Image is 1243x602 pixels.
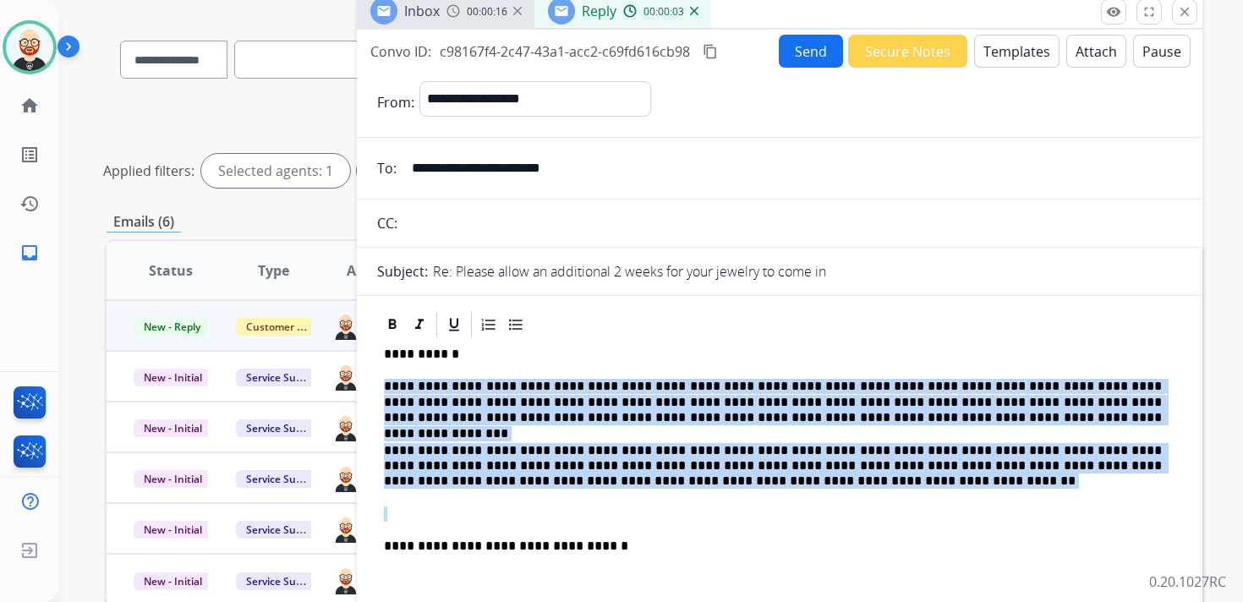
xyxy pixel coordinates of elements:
[332,413,359,441] img: agent-avatar
[377,261,428,282] p: Subject:
[582,2,616,20] span: Reply
[467,5,507,19] span: 00:00:16
[974,35,1060,68] button: Templates
[1106,4,1121,19] mat-icon: remove_red_eye
[201,154,350,188] div: Selected agents: 1
[236,419,332,437] span: Service Support
[103,161,194,181] p: Applied filters:
[332,463,359,492] img: agent-avatar
[19,194,40,214] mat-icon: history
[347,260,406,281] span: Assignee
[848,35,967,68] button: Secure Notes
[1142,4,1157,19] mat-icon: fullscreen
[441,312,467,337] div: Underline
[703,44,718,59] mat-icon: content_copy
[107,211,181,233] p: Emails (6)
[1149,572,1226,592] p: 0.20.1027RC
[19,145,40,165] mat-icon: list_alt
[19,96,40,116] mat-icon: home
[258,260,289,281] span: Type
[503,312,528,337] div: Bullet List
[779,35,843,68] button: Send
[433,261,826,282] p: Re: Please allow an additional 2 weeks for your jewelry to come in
[149,260,193,281] span: Status
[370,41,431,62] p: Convo ID:
[1177,4,1192,19] mat-icon: close
[134,521,212,539] span: New - Initial
[440,42,690,61] span: c98167f4-2c47-43a1-acc2-c69fd616cb98
[377,158,397,178] p: To:
[377,213,397,233] p: CC:
[332,362,359,391] img: agent-avatar
[236,572,332,590] span: Service Support
[377,92,414,112] p: From:
[1066,35,1126,68] button: Attach
[134,369,212,386] span: New - Initial
[407,312,432,337] div: Italic
[134,470,212,488] span: New - Initial
[236,470,332,488] span: Service Support
[380,312,405,337] div: Bold
[19,243,40,263] mat-icon: inbox
[134,572,212,590] span: New - Initial
[134,318,211,336] span: New - Reply
[332,514,359,543] img: agent-avatar
[476,312,501,337] div: Ordered List
[1133,35,1191,68] button: Pause
[236,521,332,539] span: Service Support
[643,5,684,19] span: 00:00:03
[332,311,359,340] img: agent-avatar
[404,2,440,20] span: Inbox
[236,369,332,386] span: Service Support
[332,565,359,594] img: agent-avatar
[6,24,53,71] img: avatar
[134,419,212,437] span: New - Initial
[236,318,346,336] span: Customer Support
